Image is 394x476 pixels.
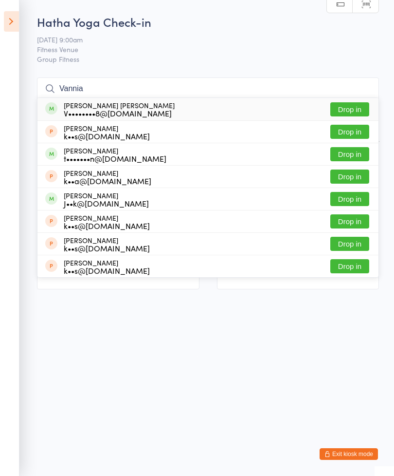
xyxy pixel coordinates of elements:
[64,244,150,252] div: k••s@[DOMAIN_NAME]
[330,237,369,251] button: Drop in
[330,170,369,184] button: Drop in
[64,132,150,140] div: k••s@[DOMAIN_NAME]
[37,44,364,54] span: Fitness Venue
[37,77,379,100] input: Search
[320,448,378,460] button: Exit kiosk mode
[37,54,379,64] span: Group Fitness
[64,267,150,274] div: k••s@[DOMAIN_NAME]
[64,177,151,185] div: k••a@[DOMAIN_NAME]
[64,147,166,162] div: [PERSON_NAME]
[64,236,150,252] div: [PERSON_NAME]
[64,169,151,185] div: [PERSON_NAME]
[64,154,166,162] div: t•••••••n@[DOMAIN_NAME]
[330,259,369,273] button: Drop in
[64,101,175,117] div: [PERSON_NAME] [PERSON_NAME]
[330,125,369,139] button: Drop in
[64,222,150,229] div: k••s@[DOMAIN_NAME]
[330,192,369,206] button: Drop in
[64,199,149,207] div: J••k@[DOMAIN_NAME]
[64,109,175,117] div: V••••••••8@[DOMAIN_NAME]
[330,147,369,161] button: Drop in
[64,259,150,274] div: [PERSON_NAME]
[37,14,379,30] h2: Hatha Yoga Check-in
[330,102,369,116] button: Drop in
[37,35,364,44] span: [DATE] 9:00am
[64,191,149,207] div: [PERSON_NAME]
[64,124,150,140] div: [PERSON_NAME]
[64,214,150,229] div: [PERSON_NAME]
[330,214,369,228] button: Drop in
